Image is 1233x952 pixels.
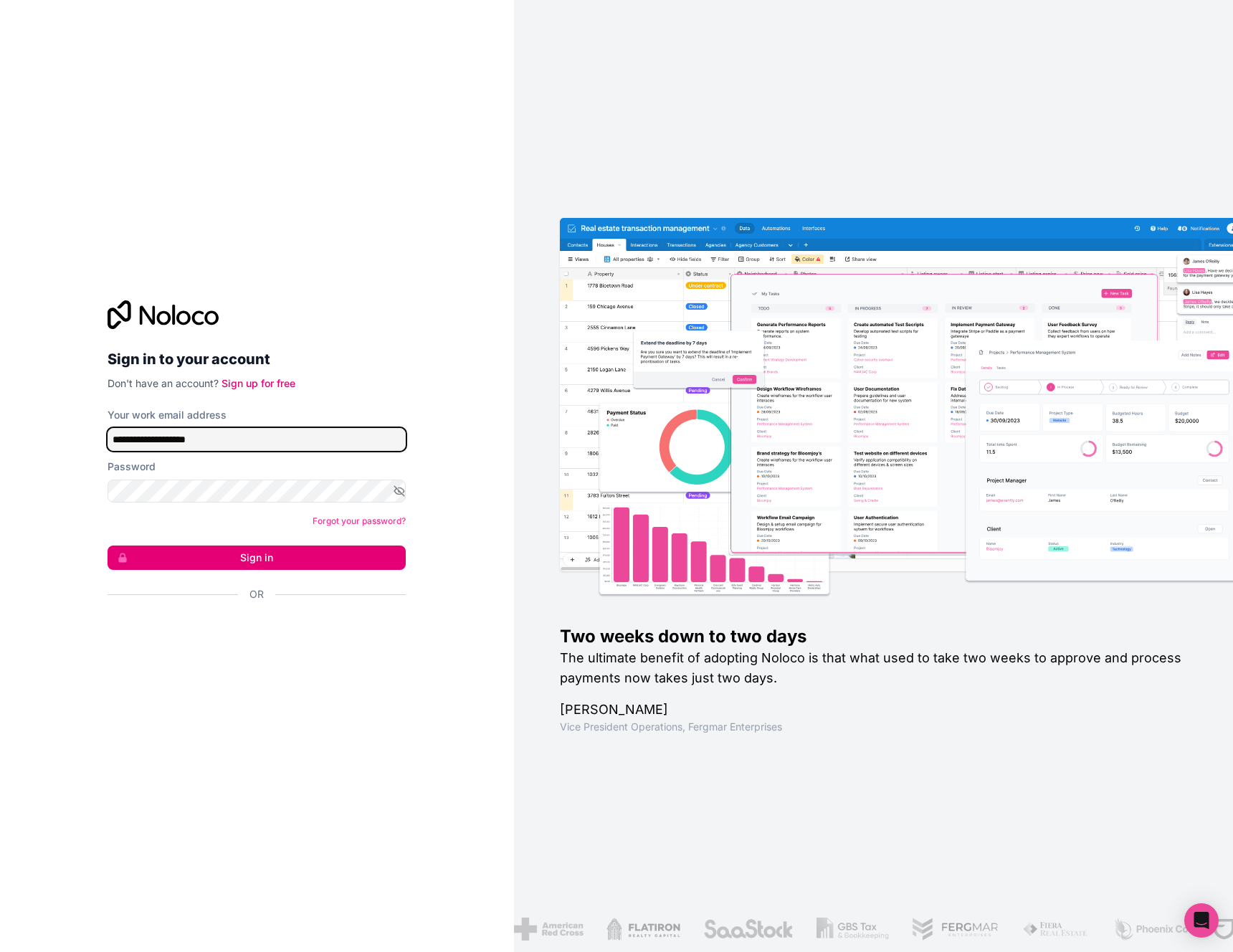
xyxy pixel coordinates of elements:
[108,377,219,389] span: Don't have an account?
[108,428,406,451] input: Email address
[560,625,1187,648] h1: Two weeks down to two days
[1022,918,1089,941] img: /assets/fiera-fwj2N5v4.png
[703,918,793,941] img: /assets/saastock-C6Zbiodz.png
[222,377,295,389] a: Sign up for free
[1112,918,1189,941] img: /assets/phoenix-BREaitsQ.png
[606,918,680,941] img: /assets/flatiron-C8eUkumj.png
[560,700,1187,720] h1: [PERSON_NAME]
[100,617,401,649] iframe: Schaltfläche „Über Google anmelden“
[513,918,583,941] img: /assets/american-red-cross-BAupjrZR.png
[108,408,227,422] label: Your work email address
[816,918,889,941] img: /assets/gbstax-C-GtDUiK.png
[560,720,1187,734] h1: Vice President Operations , Fergmar Enterprises
[313,515,406,526] a: Forgot your password?
[108,480,406,503] input: Password
[911,918,999,941] img: /assets/fergmar-CudnrXN5.png
[108,546,406,570] button: Sign in
[560,648,1187,688] h2: The ultimate benefit of adopting Noloco is that what used to take two weeks to approve and proces...
[108,346,406,372] h2: Sign in to your account
[249,587,264,601] span: Or
[108,460,156,474] label: Password
[1184,903,1219,938] div: Open Intercom Messenger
